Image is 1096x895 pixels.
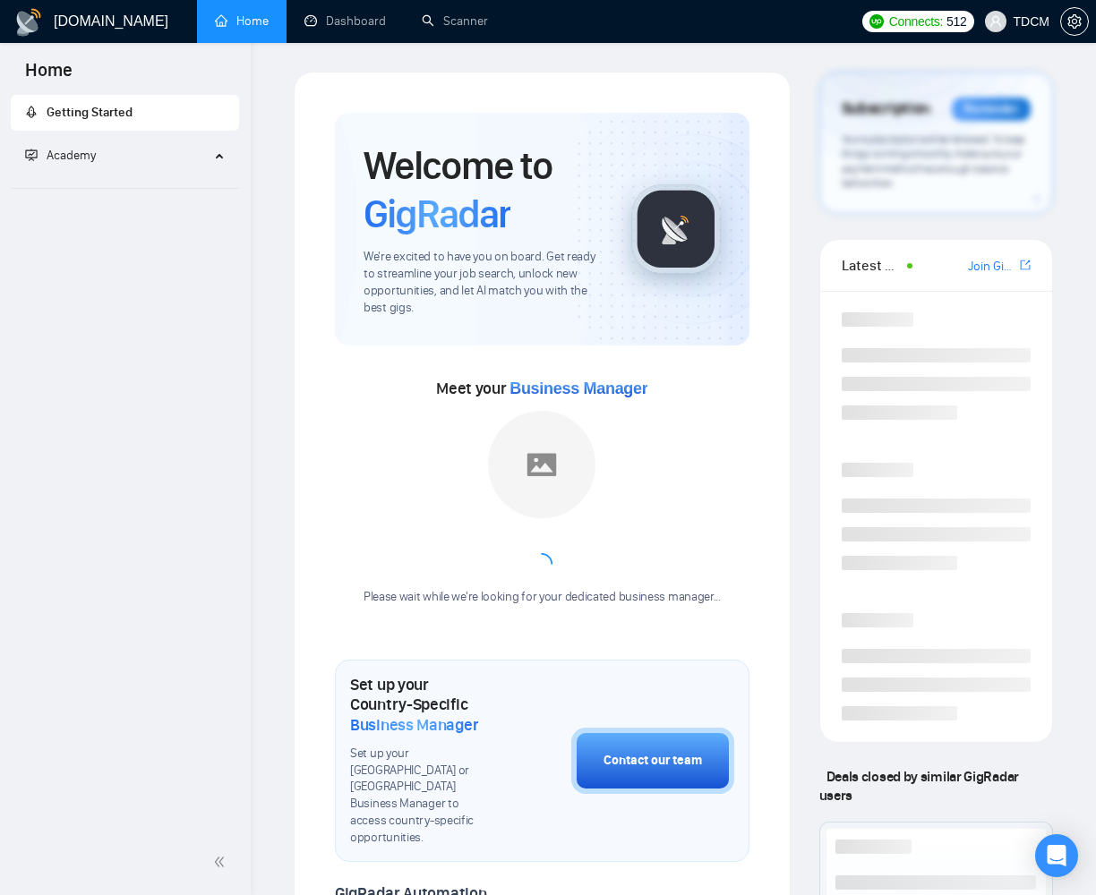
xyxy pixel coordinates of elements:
[819,761,1019,811] span: Deals closed by similar GigRadar users
[1035,834,1078,877] div: Open Intercom Messenger
[215,13,269,29] a: homeHome
[364,141,603,238] h1: Welcome to
[350,675,482,734] h1: Set up your Country-Specific
[350,715,478,735] span: Business Manager
[14,8,43,37] img: logo
[889,12,943,31] span: Connects:
[11,57,87,95] span: Home
[350,746,482,847] span: Set up your [GEOGRAPHIC_DATA] or [GEOGRAPHIC_DATA] Business Manager to access country-specific op...
[1020,258,1031,272] span: export
[11,181,239,192] li: Academy Homepage
[25,106,38,118] span: rocket
[989,15,1002,28] span: user
[47,105,133,120] span: Getting Started
[1060,7,1089,36] button: setting
[422,13,488,29] a: searchScanner
[25,149,38,161] span: fund-projection-screen
[1060,14,1089,29] a: setting
[1020,257,1031,274] a: export
[1061,14,1088,29] span: setting
[631,184,721,274] img: gigradar-logo.png
[529,551,554,576] span: loading
[946,12,966,31] span: 512
[47,148,96,163] span: Academy
[364,249,603,317] span: We're excited to have you on board. Get ready to streamline your job search, unlock new opportuni...
[11,95,239,131] li: Getting Started
[842,94,930,124] span: Subscription
[842,132,1025,191] span: Your subscription will be renewed. To keep things running smoothly, make sure your payment method...
[571,728,734,794] button: Contact our team
[869,14,884,29] img: upwork-logo.png
[436,379,647,398] span: Meet your
[488,411,595,518] img: placeholder.png
[968,257,1016,277] a: Join GigRadar Slack Community
[364,190,510,238] span: GigRadar
[25,148,96,163] span: Academy
[213,853,231,871] span: double-left
[952,98,1031,121] div: Reminder
[842,254,902,277] span: Latest Posts from the GigRadar Community
[304,13,386,29] a: dashboardDashboard
[509,379,647,397] span: Business Manager
[353,589,732,606] div: Please wait while we're looking for your dedicated business manager...
[604,751,702,771] div: Contact our team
